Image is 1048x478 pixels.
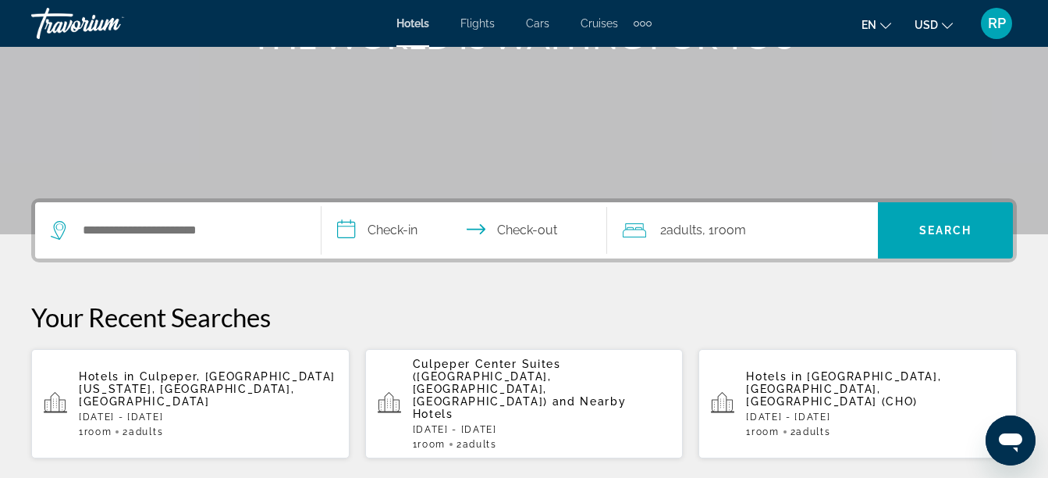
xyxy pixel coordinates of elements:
span: USD [915,19,938,31]
p: [DATE] - [DATE] [413,424,671,435]
button: Hotels in [GEOGRAPHIC_DATA], [GEOGRAPHIC_DATA], [GEOGRAPHIC_DATA] (CHO)[DATE] - [DATE]1Room2Adults [698,348,1017,459]
span: and Nearby Hotels [413,395,627,420]
a: Cars [526,17,549,30]
span: Culpeper, [GEOGRAPHIC_DATA][US_STATE], [GEOGRAPHIC_DATA], [GEOGRAPHIC_DATA] [79,370,336,408]
span: Adults [796,426,830,437]
span: 2 [457,439,497,450]
button: Travelers: 2 adults, 0 children [607,202,878,259]
iframe: Button to launch messaging window [986,416,1036,466]
span: [GEOGRAPHIC_DATA], [GEOGRAPHIC_DATA], [GEOGRAPHIC_DATA] (CHO) [746,370,941,408]
a: Hotels [396,17,429,30]
button: Check in and out dates [322,202,608,259]
p: [DATE] - [DATE] [746,412,1004,423]
span: , 1 [702,219,746,241]
span: Culpeper Center Suites ([GEOGRAPHIC_DATA], [GEOGRAPHIC_DATA], [GEOGRAPHIC_DATA]) [413,358,561,408]
span: Adults [666,223,702,237]
span: en [861,19,876,31]
span: Search [919,224,972,237]
a: Flights [460,17,495,30]
button: Extra navigation items [634,11,652,36]
span: RP [988,16,1006,31]
button: Change language [861,13,891,36]
button: Search [878,202,1013,259]
span: Room [751,426,780,437]
button: Culpeper Center Suites ([GEOGRAPHIC_DATA], [GEOGRAPHIC_DATA], [GEOGRAPHIC_DATA]) and Nearby Hotel... [365,348,684,459]
span: 1 [413,439,446,450]
button: User Menu [976,7,1017,40]
button: Change currency [915,13,953,36]
span: 1 [746,426,779,437]
a: Travorium [31,3,187,44]
span: Hotels in [79,370,135,383]
div: Search widget [35,202,1013,259]
span: 2 [790,426,831,437]
p: [DATE] - [DATE] [79,412,337,423]
button: Hotels in Culpeper, [GEOGRAPHIC_DATA][US_STATE], [GEOGRAPHIC_DATA], [GEOGRAPHIC_DATA][DATE] - [DA... [31,348,350,459]
a: Cruises [581,17,618,30]
span: 2 [660,219,702,241]
p: Your Recent Searches [31,301,1017,333]
span: Hotels in [746,370,802,383]
span: Room [84,426,112,437]
span: 2 [123,426,163,437]
span: Adults [129,426,163,437]
span: Adults [463,439,497,450]
span: 1 [79,426,112,437]
span: Room [714,223,746,237]
span: Room [417,439,446,450]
